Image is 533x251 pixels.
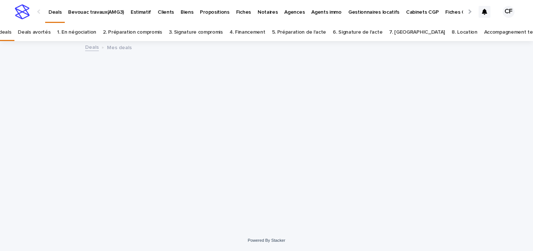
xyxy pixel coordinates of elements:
a: Deals avortés [18,24,50,41]
a: 6. Signature de l'acte [333,24,382,41]
a: 4. Financement [229,24,265,41]
a: 3. Signature compromis [169,24,223,41]
a: 7. [GEOGRAPHIC_DATA] [389,24,445,41]
p: Mes deals [107,43,132,51]
a: Deals [85,43,99,51]
a: 2. Préparation compromis [103,24,162,41]
a: 5. Préparation de l'acte [272,24,326,41]
a: 1. En négociation [57,24,96,41]
img: stacker-logo-s-only.png [15,4,30,19]
a: Powered By Stacker [248,238,285,242]
div: CF [503,6,514,18]
a: 8. Location [452,24,477,41]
